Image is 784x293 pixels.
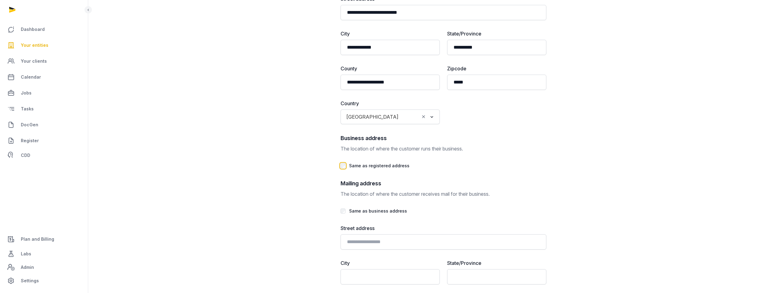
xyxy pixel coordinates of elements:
[401,113,419,121] input: Search for option
[5,232,83,247] a: Plan and Billing
[21,42,48,49] span: Your entities
[21,121,38,128] span: DocGen
[5,117,83,132] a: DocGen
[21,137,39,144] span: Register
[421,113,426,121] button: Clear Selected
[447,259,546,267] label: State/Province
[344,111,437,122] div: Search for option
[341,100,440,107] label: Country
[5,86,83,100] a: Jobs
[21,250,31,258] span: Labs
[5,22,83,37] a: Dashboard
[341,134,546,143] h2: Business address
[5,273,83,288] a: Settings
[5,54,83,69] a: Your clients
[341,179,546,188] h2: Mailing address
[5,247,83,261] a: Labs
[5,70,83,84] a: Calendar
[341,259,440,267] label: City
[21,73,41,81] span: Calendar
[349,163,409,168] label: Same as registered address
[5,102,83,116] a: Tasks
[21,57,47,65] span: Your clients
[21,105,34,113] span: Tasks
[447,65,546,72] label: Zipcode
[447,30,546,37] label: State/Province
[345,113,400,121] span: [GEOGRAPHIC_DATA]
[21,26,45,33] span: Dashboard
[21,236,54,243] span: Plan and Billing
[341,145,546,152] p: The location of where the customer runs their business.
[21,277,39,284] span: Settings
[341,30,440,37] label: City
[21,89,32,97] span: Jobs
[21,264,34,271] span: Admin
[341,190,546,198] p: The location of where the customer receives mail for their business.
[5,149,83,161] a: CDD
[5,261,83,273] a: Admin
[341,65,440,72] label: County
[341,224,546,232] label: Street address
[5,38,83,53] a: Your entities
[349,208,407,213] label: Same as business address
[21,152,30,159] span: CDD
[5,133,83,148] a: Register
